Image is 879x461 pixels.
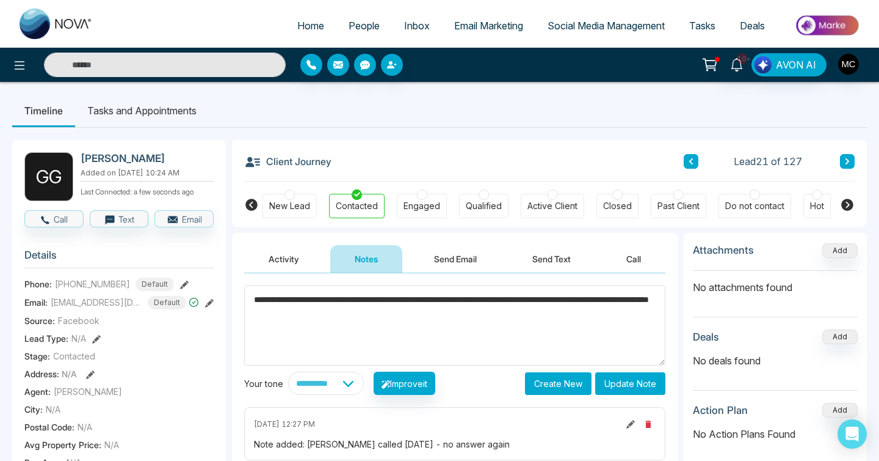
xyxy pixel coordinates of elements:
[148,296,186,309] span: Default
[725,200,784,212] div: Do not contact
[693,404,748,416] h3: Action Plan
[24,367,77,380] span: Address:
[740,20,765,32] span: Deals
[78,421,92,433] span: N/A
[244,245,324,273] button: Activity
[603,200,632,212] div: Closed
[754,56,772,73] img: Lead Flow
[55,278,130,290] span: [PHONE_NUMBER]
[525,372,591,395] button: Create New
[12,94,75,127] li: Timeline
[58,314,99,327] span: Facebook
[527,200,577,212] div: Active Client
[244,377,288,390] div: Your tone
[454,20,523,32] span: Email Marketing
[734,154,802,169] span: Lead 21 of 127
[154,210,214,227] button: Email
[737,53,748,64] span: 10+
[404,20,430,32] span: Inbox
[20,9,93,39] img: Nova CRM Logo
[297,20,324,32] span: Home
[595,372,665,395] button: Update Note
[783,12,872,39] img: Market-place.gif
[81,152,209,164] h2: [PERSON_NAME]
[24,152,73,201] div: G G
[51,296,142,309] span: [EMAIL_ADDRESS][DOMAIN_NAME]
[24,296,48,309] span: Email:
[677,14,728,37] a: Tasks
[722,53,751,75] a: 10+
[24,332,68,345] span: Lead Type:
[90,210,149,227] button: Text
[285,14,336,37] a: Home
[392,14,442,37] a: Inbox
[374,372,435,395] button: Improveit
[822,243,858,258] button: Add
[751,53,827,76] button: AVON AI
[602,245,665,273] button: Call
[336,14,392,37] a: People
[104,438,119,451] span: N/A
[822,245,858,255] span: Add
[24,421,74,433] span: Postal Code :
[254,419,315,430] span: [DATE] 12:27 PM
[535,14,677,37] a: Social Media Management
[693,353,858,368] p: No deals found
[54,385,122,398] span: [PERSON_NAME]
[838,54,859,75] img: User Avatar
[136,278,174,291] span: Default
[822,403,858,418] button: Add
[810,200,824,212] div: Hot
[403,200,440,212] div: Engaged
[53,350,95,363] span: Contacted
[776,57,816,72] span: AVON AI
[81,184,214,197] p: Last Connected: a few seconds ago
[349,20,380,32] span: People
[548,20,665,32] span: Social Media Management
[24,314,55,327] span: Source:
[693,271,858,295] p: No attachments found
[254,438,656,451] div: Note added: [PERSON_NAME] called [DATE] - no answer again
[693,331,719,343] h3: Deals
[24,438,101,451] span: Avg Property Price :
[442,14,535,37] a: Email Marketing
[269,200,310,212] div: New Lead
[689,20,715,32] span: Tasks
[81,168,214,179] p: Added on [DATE] 10:24 AM
[62,369,77,379] span: N/A
[24,385,51,398] span: Agent:
[330,245,402,273] button: Notes
[693,244,754,256] h3: Attachments
[24,403,43,416] span: City :
[24,278,52,290] span: Phone:
[46,403,60,416] span: N/A
[24,249,214,268] h3: Details
[693,427,858,441] p: No Action Plans Found
[837,419,867,449] div: Open Intercom Messenger
[75,94,209,127] li: Tasks and Appointments
[24,350,50,363] span: Stage:
[244,152,331,171] h3: Client Journey
[410,245,501,273] button: Send Email
[24,210,84,227] button: Call
[508,245,595,273] button: Send Text
[822,330,858,344] button: Add
[728,14,777,37] a: Deals
[336,200,378,212] div: Contacted
[71,332,86,345] span: N/A
[466,200,502,212] div: Qualified
[657,200,700,212] div: Past Client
